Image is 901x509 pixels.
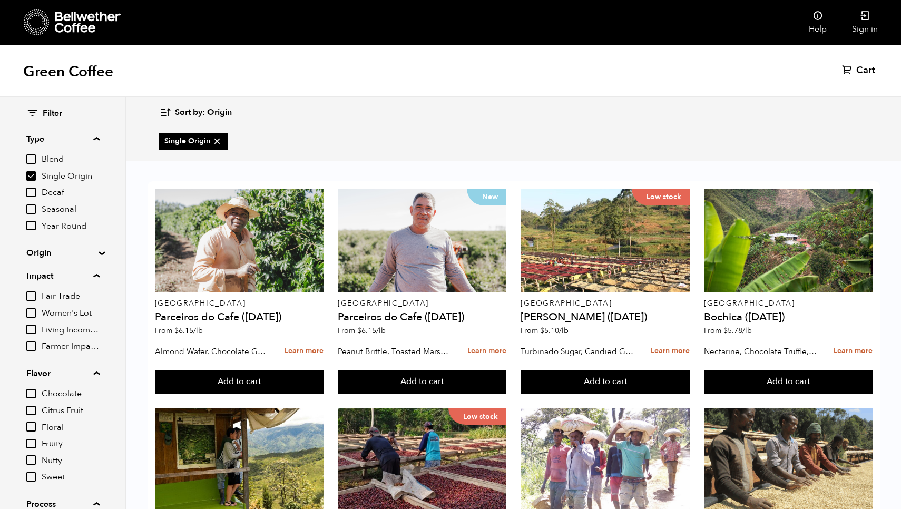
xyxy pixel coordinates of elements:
a: Cart [842,64,878,77]
span: Nutty [42,455,100,467]
input: Sweet [26,472,36,482]
h4: [PERSON_NAME] ([DATE]) [521,312,689,322]
bdi: 5.10 [540,326,569,336]
input: Floral [26,422,36,432]
input: Nutty [26,455,36,465]
span: $ [540,326,544,336]
input: Farmer Impact Fund [26,341,36,351]
span: From [521,326,569,336]
a: Learn more [651,340,690,363]
button: Add to cart [521,370,689,394]
span: Chocolate [42,388,100,400]
span: /lb [193,326,203,336]
span: From [155,326,203,336]
h1: Green Coffee [23,62,113,81]
p: Peanut Brittle, Toasted Marshmallow, Bittersweet Chocolate [338,344,453,359]
input: Single Origin [26,171,36,181]
h4: Bochica ([DATE]) [704,312,873,322]
p: Low stock [448,408,506,425]
input: Decaf [26,188,36,197]
button: Add to cart [704,370,873,394]
span: Floral [42,422,100,434]
span: Farmer Impact Fund [42,341,100,353]
a: Learn more [834,340,873,363]
input: Year Round [26,221,36,230]
bdi: 6.15 [174,326,203,336]
span: Sweet [42,472,100,483]
summary: Impact [26,270,100,282]
button: Add to cart [338,370,506,394]
span: Citrus Fruit [42,405,100,417]
span: From [704,326,752,336]
span: Cart [856,64,875,77]
span: Blend [42,154,100,165]
span: $ [174,326,179,336]
input: Living Income Pricing [26,325,36,334]
span: Seasonal [42,204,100,216]
a: New [338,189,506,292]
span: $ [357,326,361,336]
input: Seasonal [26,204,36,214]
span: Fruity [42,438,100,450]
input: Women's Lot [26,308,36,318]
p: [GEOGRAPHIC_DATA] [704,300,873,307]
p: Almond Wafer, Chocolate Ganache, Bing Cherry [155,344,270,359]
span: /lb [559,326,569,336]
span: Filter [43,108,62,120]
span: Decaf [42,187,100,199]
span: $ [723,326,728,336]
span: Fair Trade [42,291,100,302]
p: [GEOGRAPHIC_DATA] [155,300,324,307]
p: [GEOGRAPHIC_DATA] [521,300,689,307]
summary: Origin [26,247,99,259]
a: Learn more [285,340,324,363]
span: Sort by: Origin [175,107,232,119]
button: Add to cart [155,370,324,394]
h4: Parceiros do Cafe ([DATE]) [155,312,324,322]
p: Turbinado Sugar, Candied Grapefruit, Spiced Plum [521,344,635,359]
a: Learn more [467,340,506,363]
input: Fair Trade [26,291,36,301]
a: Low stock [521,189,689,292]
p: Low stock [632,189,690,205]
summary: Flavor [26,367,100,380]
bdi: 5.78 [723,326,752,336]
p: Nectarine, Chocolate Truffle, Brown Sugar [704,344,819,359]
h4: Parceiros do Cafe ([DATE]) [338,312,506,322]
span: Year Round [42,221,100,232]
summary: Type [26,133,100,145]
input: Blend [26,154,36,164]
input: Citrus Fruit [26,406,36,415]
span: Women's Lot [42,308,100,319]
span: /lb [742,326,752,336]
bdi: 6.15 [357,326,386,336]
p: New [467,189,506,205]
input: Chocolate [26,389,36,398]
span: Single Origin [42,171,100,182]
span: From [338,326,386,336]
span: Living Income Pricing [42,325,100,336]
button: Sort by: Origin [159,100,232,125]
p: [GEOGRAPHIC_DATA] [338,300,506,307]
span: Single Origin [164,136,222,146]
input: Fruity [26,439,36,448]
span: /lb [376,326,386,336]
